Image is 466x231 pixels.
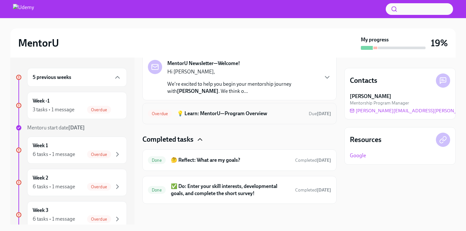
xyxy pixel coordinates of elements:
h6: Week -1 [33,97,50,104]
strong: [DATE] [68,125,85,131]
span: Mentoru start date [27,125,85,131]
span: Mentorship Program Manager [350,100,409,106]
a: Week 16 tasks • 1 messageOverdue [16,137,127,164]
h4: Contacts [350,76,377,85]
h6: Week 2 [33,174,48,181]
h4: Completed tasks [142,135,194,144]
span: Overdue [87,107,111,112]
strong: [PERSON_NAME] [177,88,218,94]
div: Completed tasks [142,135,337,144]
div: 6 tasks • 1 message [33,215,75,223]
span: Completed [295,187,331,193]
strong: My progress [361,36,389,43]
div: 6 tasks • 1 message [33,183,75,190]
div: 6 tasks • 1 message [33,151,75,158]
strong: [DATE] [317,111,331,116]
div: 5 previous weeks [27,68,127,87]
span: Completed [295,158,331,163]
h6: ✅ Do: Enter your skill interests, developmental goals, and complete the short survey! [171,183,290,197]
span: Overdue [87,217,111,222]
span: Due [309,111,331,116]
h2: MentorU [18,37,59,49]
a: Week 36 tasks • 1 messageOverdue [16,201,127,228]
p: We're excited to help you begin your mentorship journey with . We think o... [167,81,318,95]
a: Done✅ Do: Enter your skill interests, developmental goals, and complete the short survey!Complete... [148,181,331,198]
a: Overdue💡 Learn: MentorU—Program OverviewDue[DATE] [148,108,331,119]
a: Google [350,152,366,159]
a: Week 26 tasks • 1 messageOverdue [16,169,127,196]
span: Done [148,158,166,163]
h6: 🤔 Reflect: What are my goals? [171,157,290,164]
span: Overdue [148,111,172,116]
span: July 26th, 2025 09:30 [309,111,331,117]
strong: [PERSON_NAME] [350,93,391,100]
h4: Resources [350,135,382,145]
div: 3 tasks • 1 message [33,106,74,113]
h3: 19% [431,37,448,49]
strong: [DATE] [317,187,331,193]
p: Hi [PERSON_NAME], [167,68,318,75]
img: Udemy [13,4,34,14]
span: Overdue [87,184,111,189]
h6: Week 3 [33,207,49,214]
span: July 28th, 2025 10:05 [295,157,331,163]
span: July 28th, 2025 10:07 [295,187,331,193]
span: Overdue [87,152,111,157]
a: Mentoru start date[DATE] [16,124,127,131]
span: Done [148,188,166,192]
h6: 5 previous weeks [33,74,71,81]
h6: Week 1 [33,142,48,149]
a: Week -13 tasks • 1 messageOverdue [16,92,127,119]
strong: [DATE] [317,158,331,163]
strong: MentorU Newsletter—Welcome! [167,60,240,67]
a: Done🤔 Reflect: What are my goals?Completed[DATE] [148,155,331,165]
h6: 💡 Learn: MentorU—Program Overview [177,110,304,117]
